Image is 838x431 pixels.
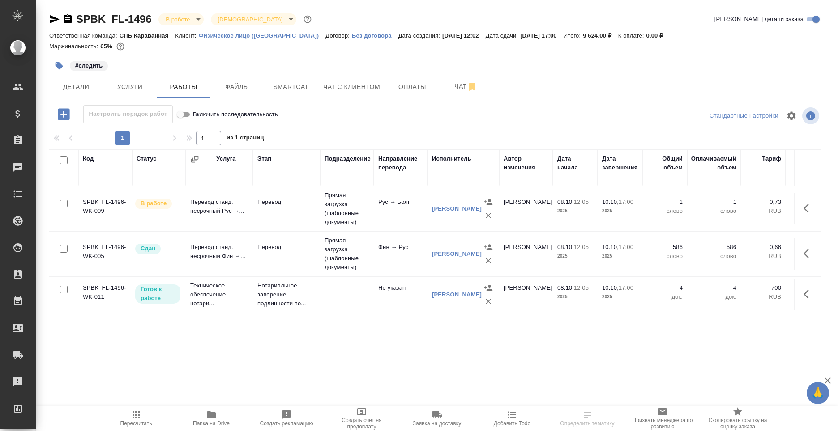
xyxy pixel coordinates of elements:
[557,199,574,205] p: 08.10,
[374,238,428,270] td: Фин → Рус
[482,195,495,209] button: Назначить
[557,292,593,301] p: 2025
[141,285,175,303] p: Готов к работе
[583,32,618,39] p: 9 624,00 ₽
[49,43,100,50] p: Маржинальность:
[482,281,495,295] button: Назначить
[790,292,830,301] p: RUB
[602,207,638,215] p: 2025
[391,81,434,93] span: Оплаты
[257,243,316,252] p: Перевод
[691,154,736,172] div: Оплачиваемый объем
[619,244,633,250] p: 17:00
[216,81,259,93] span: Файлы
[269,81,312,93] span: Smartcat
[55,81,98,93] span: Детали
[790,198,830,207] p: 0,73
[557,154,593,172] div: Дата начала
[141,199,167,208] p: В работе
[692,283,736,292] p: 4
[798,198,820,219] button: Здесь прячутся важные кнопки
[482,241,495,254] button: Назначить
[374,279,428,310] td: Не указан
[762,154,781,163] div: Тариф
[100,43,114,50] p: 65%
[78,279,132,310] td: SPBK_FL-1496-WK-011
[574,199,589,205] p: 12:05
[134,198,181,210] div: Исполнитель выполняет работу
[557,207,593,215] p: 2025
[432,291,482,298] a: [PERSON_NAME]
[810,384,825,402] span: 🙏
[790,207,830,215] p: RUB
[141,244,155,253] p: Сдан
[790,243,830,252] p: 386,76
[78,193,132,224] td: SPBK_FL-1496-WK-009
[692,243,736,252] p: 586
[432,154,471,163] div: Исполнитель
[499,193,553,224] td: [PERSON_NAME]
[602,284,619,291] p: 10.10,
[257,281,316,308] p: Нотариальное заверение подлинности по...
[108,81,151,93] span: Услуги
[574,244,589,250] p: 12:05
[158,13,203,25] div: В работе
[602,244,619,250] p: 10.10,
[619,284,633,291] p: 17:00
[257,154,271,163] div: Этап
[227,132,264,145] span: из 1 страниц
[49,32,120,39] p: Ответственная команда:
[557,252,593,261] p: 2025
[745,283,781,292] p: 700
[647,198,683,207] p: 1
[162,81,205,93] span: Работы
[692,198,736,207] p: 1
[432,250,482,257] a: [PERSON_NAME]
[445,81,487,92] span: Чат
[257,198,316,207] p: Перевод
[211,13,296,25] div: В работе
[163,16,192,23] button: В работе
[602,199,619,205] p: 10.10,
[564,32,583,39] p: Итого:
[190,155,199,164] button: Сгруппировать
[807,382,829,404] button: 🙏
[115,41,126,52] button: 2801.39 RUB;
[320,232,374,276] td: Прямая загрузка (шаблонные документы)
[49,56,69,76] button: Добавить тэг
[692,292,736,301] p: док.
[302,13,313,25] button: Доп статусы указывают на важность/срочность заказа
[76,13,151,25] a: SPBK_FL-1496
[745,207,781,215] p: RUB
[83,154,94,163] div: Код
[78,238,132,270] td: SPBK_FL-1496-WK-005
[75,61,103,70] p: #следить
[199,31,326,39] a: Физическое лицо ([GEOGRAPHIC_DATA])
[432,205,482,212] a: [PERSON_NAME]
[137,154,157,163] div: Статус
[647,243,683,252] p: 586
[790,283,830,292] p: 2 800
[49,14,60,25] button: Скопировать ссылку для ЯМессенджера
[134,243,181,255] div: Менеджер проверил работу исполнителя, передает ее на следующий этап
[646,32,670,39] p: 0,00 ₽
[647,292,683,301] p: док.
[802,107,821,124] span: Посмотреть информацию
[134,283,181,304] div: Исполнитель может приступить к работе
[790,252,830,261] p: RUB
[647,252,683,261] p: слово
[69,61,109,69] span: следить
[482,209,495,222] button: Удалить
[602,292,638,301] p: 2025
[352,32,398,39] p: Без договора
[714,15,804,24] span: [PERSON_NAME] детали заказа
[482,295,495,308] button: Удалить
[647,207,683,215] p: слово
[602,252,638,261] p: 2025
[216,154,235,163] div: Услуга
[781,105,802,127] span: Настроить таблицу
[619,199,633,205] p: 17:00
[618,32,646,39] p: К оплате:
[374,193,428,224] td: Рус → Болг
[442,32,486,39] p: [DATE] 12:02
